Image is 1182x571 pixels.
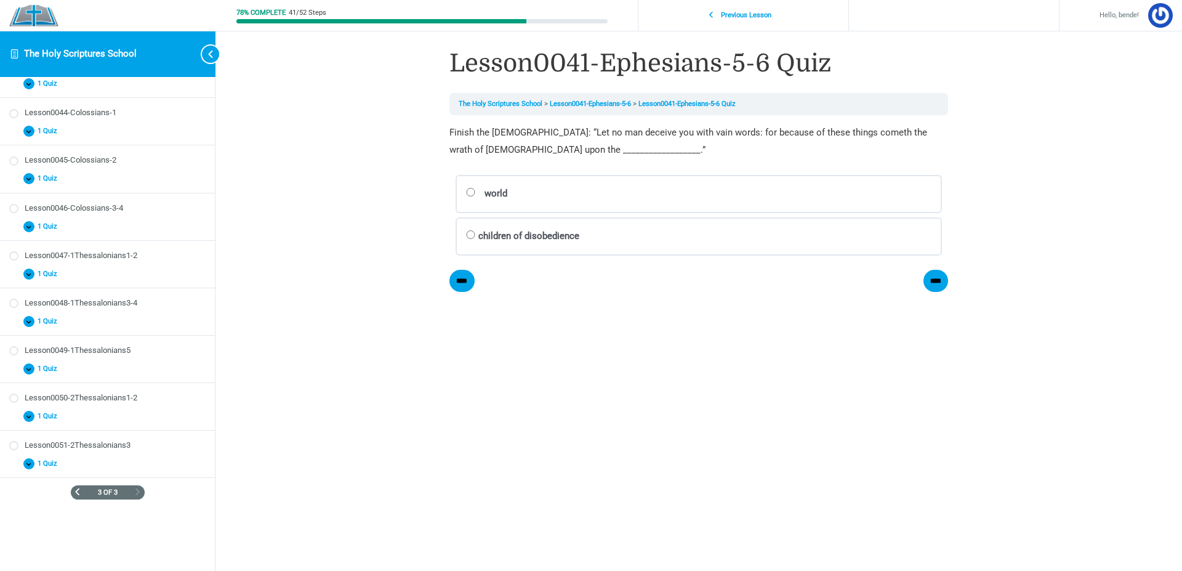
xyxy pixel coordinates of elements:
[550,100,631,108] a: Lesson0041-Ephesians-5-6
[34,270,65,278] span: 1 Quiz
[25,298,206,309] div: Lesson0048-1Thessalonians3-4
[34,412,65,421] span: 1 Quiz
[25,392,206,404] div: Lesson0050-2Thessalonians1-2
[641,4,845,27] a: Previous Lesson
[289,9,326,16] div: 41/52 Steps
[466,188,475,196] input: world
[25,203,206,214] div: Lesson0046-Colossians-3-4
[9,299,18,308] div: Not started
[9,346,18,355] div: Not started
[466,230,475,239] input: children of disobedience
[74,488,81,496] a: Previous Page
[459,100,542,108] a: The Holy Scriptures School
[9,392,206,404] a: Not started Lesson0050-2Thessalonians1-2
[449,46,948,81] h1: Lesson0041-Ephesians-5-6 Quiz
[9,109,18,118] div: Not started
[34,365,65,373] span: 1 Quiz
[191,31,215,77] button: Toggle sidebar navigation
[9,204,18,213] div: Not started
[24,48,137,59] a: The Holy Scriptures School
[34,79,65,88] span: 1 Quiz
[25,155,206,166] div: Lesson0045-Colossians-2
[9,312,206,330] button: 1 Quiz
[456,217,942,256] label: children of disobedience
[98,489,118,496] span: 3 of 3
[9,250,206,262] a: Not started Lesson0047-1Thessalonians1-2
[236,9,286,16] div: 78% Complete
[25,250,206,262] div: Lesson0047-1Thessalonians1-2
[456,175,942,213] label: world
[9,298,206,309] a: Not started Lesson0048-1Thessalonians3-4
[34,460,65,468] span: 1 Quiz
[9,107,206,119] a: Not started Lesson0044-Colossians-1
[9,156,18,166] div: Not started
[9,265,206,283] button: 1 Quiz
[449,124,948,159] p: Finish the [DEMOGRAPHIC_DATA]: “Let no man deceive you with vain words: for because of these thin...
[9,345,206,357] a: Not started Lesson0049-1Thessalonians5
[714,11,779,20] span: Previous Lesson
[9,170,206,188] button: 1 Quiz
[9,123,206,140] button: 1 Quiz
[9,407,206,425] button: 1 Quiz
[9,251,18,261] div: Not started
[25,345,206,357] div: Lesson0049-1Thessalonians5
[9,441,18,450] div: Not started
[34,317,65,326] span: 1 Quiz
[9,203,206,214] a: Not started Lesson0046-Colossians-3-4
[34,127,65,136] span: 1 Quiz
[34,222,65,231] span: 1 Quiz
[638,100,736,108] a: Lesson0041-Ephesians-5-6 Quiz
[9,455,206,473] button: 1 Quiz
[1100,9,1139,22] span: Hello, bende!
[9,75,206,93] button: 1 Quiz
[25,440,206,452] div: Lesson0051-2Thessalonians3
[9,394,18,403] div: Not started
[34,174,65,183] span: 1 Quiz
[9,217,206,235] button: 1 Quiz
[9,360,206,378] button: 1 Quiz
[9,155,206,166] a: Not started Lesson0045-Colossians-2
[9,440,206,452] a: Not started Lesson0051-2Thessalonians3
[25,107,206,119] div: Lesson0044-Colossians-1
[449,93,948,115] nav: Breadcrumbs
